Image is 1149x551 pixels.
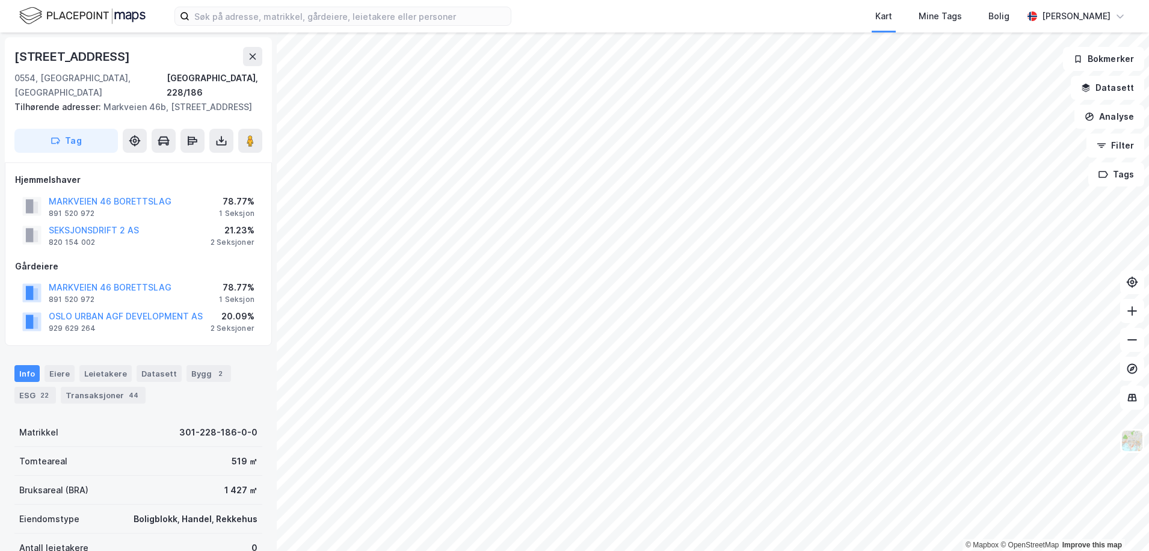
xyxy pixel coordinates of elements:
button: Filter [1086,134,1144,158]
div: [GEOGRAPHIC_DATA], 228/186 [167,71,262,100]
div: Markveien 46b, [STREET_ADDRESS] [14,100,253,114]
a: OpenStreetMap [1000,541,1059,549]
div: Matrikkel [19,425,58,440]
div: Boligblokk, Handel, Rekkehus [134,512,257,526]
button: Analyse [1074,105,1144,129]
div: Mine Tags [919,9,962,23]
div: 2 Seksjoner [211,324,254,333]
div: Bygg [186,365,231,382]
div: Eiere [45,365,75,382]
div: 2 Seksjoner [211,238,254,247]
button: Tags [1088,162,1144,186]
div: [PERSON_NAME] [1042,9,1110,23]
div: 891 520 972 [49,209,94,218]
div: 78.77% [219,194,254,209]
div: Eiendomstype [19,512,79,526]
div: 1 Seksjon [219,295,254,304]
img: Z [1121,429,1144,452]
div: Transaksjoner [61,387,146,404]
div: Leietakere [79,365,132,382]
div: 0554, [GEOGRAPHIC_DATA], [GEOGRAPHIC_DATA] [14,71,167,100]
div: Tomteareal [19,454,67,469]
div: 1 427 ㎡ [224,483,257,497]
span: Tilhørende adresser: [14,102,103,112]
div: 2 [214,368,226,380]
button: Bokmerker [1063,47,1144,71]
div: 519 ㎡ [232,454,257,469]
div: 21.23% [211,223,254,238]
div: Info [14,365,40,382]
input: Søk på adresse, matrikkel, gårdeiere, leietakere eller personer [189,7,511,25]
button: Tag [14,129,118,153]
div: 820 154 002 [49,238,95,247]
div: 301-228-186-0-0 [179,425,257,440]
img: logo.f888ab2527a4732fd821a326f86c7f29.svg [19,5,146,26]
a: Mapbox [966,541,999,549]
div: [STREET_ADDRESS] [14,47,132,66]
div: 78.77% [219,280,254,295]
iframe: Chat Widget [1089,493,1149,551]
div: Gårdeiere [15,259,262,274]
div: 22 [38,389,51,401]
div: Datasett [137,365,182,382]
div: Bruksareal (BRA) [19,483,88,497]
div: Bolig [988,9,1009,23]
div: ESG [14,387,56,404]
div: Hjemmelshaver [15,173,262,187]
div: 20.09% [211,309,254,324]
div: 891 520 972 [49,295,94,304]
div: 929 629 264 [49,324,96,333]
button: Datasett [1071,76,1144,100]
a: Improve this map [1062,541,1122,549]
div: 1 Seksjon [219,209,254,218]
div: Kart [875,9,892,23]
div: 44 [126,389,141,401]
